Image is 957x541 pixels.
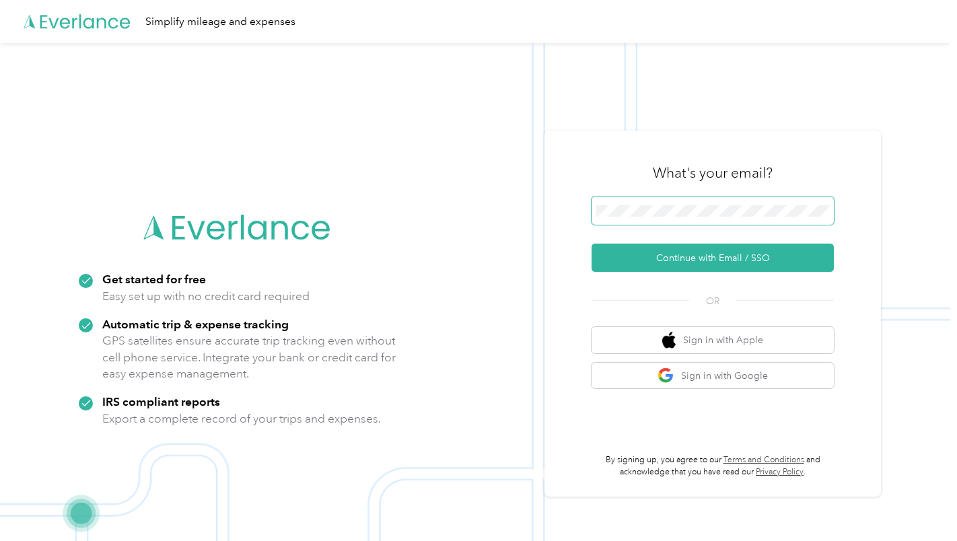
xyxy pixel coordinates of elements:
[756,467,804,477] a: Privacy Policy
[102,272,206,286] strong: Get started for free
[689,294,736,308] span: OR
[658,367,674,384] img: google logo
[653,164,773,182] h3: What's your email?
[145,13,295,30] div: Simplify mileage and expenses
[102,332,396,382] p: GPS satellites ensure accurate trip tracking even without cell phone service. Integrate your bank...
[102,394,220,408] strong: IRS compliant reports
[592,363,834,389] button: google logoSign in with Google
[662,332,676,349] img: apple logo
[102,288,310,305] p: Easy set up with no credit card required
[102,410,381,427] p: Export a complete record of your trips and expenses.
[592,327,834,353] button: apple logoSign in with Apple
[592,454,834,478] p: By signing up, you agree to our and acknowledge that you have read our .
[592,244,834,272] button: Continue with Email / SSO
[102,317,289,331] strong: Automatic trip & expense tracking
[723,455,804,465] a: Terms and Conditions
